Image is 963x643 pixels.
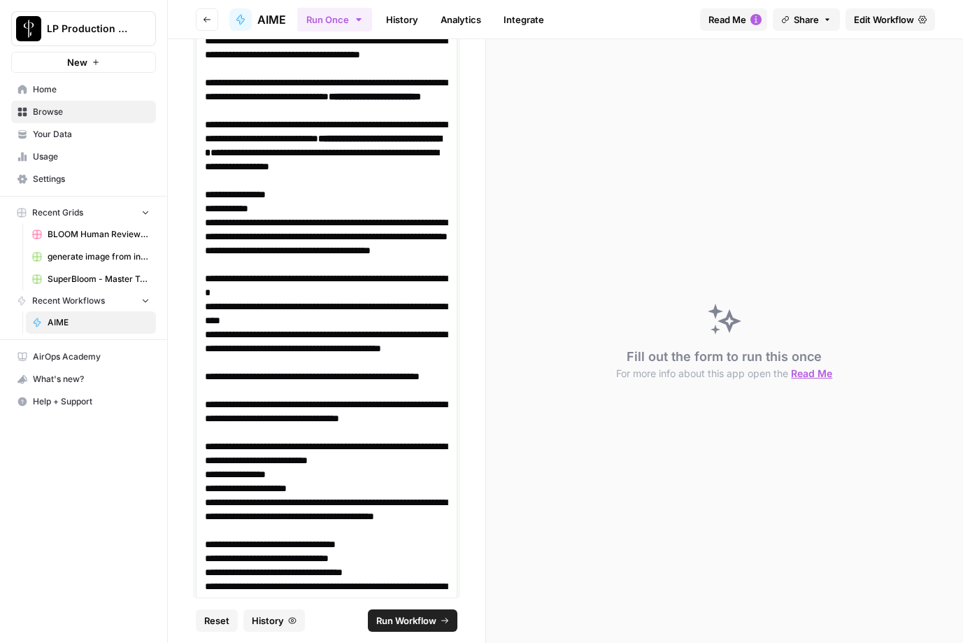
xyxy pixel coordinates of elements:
div: What's new? [12,369,155,390]
span: Help + Support [33,395,150,408]
span: Your Data [33,128,150,141]
button: History [243,609,305,632]
a: History [378,8,427,31]
span: BLOOM Human Review (ver2) [48,228,150,241]
a: Home [11,78,156,101]
button: Read Me [700,8,767,31]
span: Read Me [708,13,746,27]
img: LP Production Workloads Logo [16,16,41,41]
button: Run Once [297,8,372,31]
button: Recent Workflows [11,290,156,311]
span: SuperBloom - Master Topic List [48,273,150,285]
button: Reset [196,609,238,632]
span: Usage [33,150,150,163]
span: Browse [33,106,150,118]
a: Integrate [495,8,552,31]
a: BLOOM Human Review (ver2) [26,223,156,246]
a: Usage [11,146,156,168]
span: LP Production Workloads [47,22,131,36]
a: AIME [229,8,286,31]
span: AIME [48,316,150,329]
span: generate image from input image (copyright tests) duplicate Grid [48,250,150,263]
span: Recent Grids [32,206,83,219]
button: New [11,52,156,73]
a: Browse [11,101,156,123]
a: SuperBloom - Master Topic List [26,268,156,290]
span: AIME [257,11,286,28]
button: Workspace: LP Production Workloads [11,11,156,46]
span: Edit Workflow [854,13,914,27]
span: Reset [204,614,229,628]
span: Recent Workflows [32,295,105,307]
a: Settings [11,168,156,190]
button: Recent Grids [11,202,156,223]
span: Share [794,13,819,27]
button: Share [773,8,840,31]
a: Edit Workflow [846,8,935,31]
a: generate image from input image (copyright tests) duplicate Grid [26,246,156,268]
a: Analytics [432,8,490,31]
button: For more info about this app open the Read Me [616,367,832,381]
div: Fill out the form to run this once [616,347,832,381]
span: Settings [33,173,150,185]
button: Run Workflow [368,609,457,632]
a: Your Data [11,123,156,146]
span: Run Workflow [376,614,436,628]
a: AirOps Academy [11,346,156,368]
button: Help + Support [11,390,156,413]
button: What's new? [11,368,156,390]
span: Read Me [791,367,832,379]
a: AIME [26,311,156,334]
span: Home [33,83,150,96]
span: History [252,614,284,628]
span: AirOps Academy [33,351,150,363]
span: New [67,55,87,69]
